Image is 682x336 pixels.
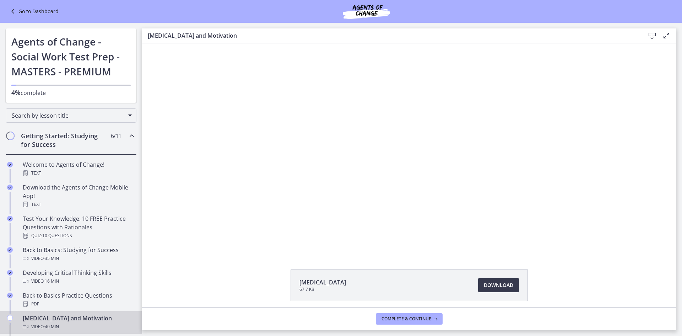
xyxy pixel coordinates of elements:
a: Go to Dashboard [9,7,59,16]
div: Quiz [23,231,134,240]
img: Agents of Change [324,3,409,20]
span: Complete & continue [381,316,431,322]
span: · 35 min [44,254,59,263]
div: Welcome to Agents of Change! [23,160,134,177]
div: Test Your Knowledge: 10 FREE Practice Questions with Rationales [23,214,134,240]
button: Complete & continue [376,313,443,325]
div: Developing Critical Thinking Skills [23,268,134,286]
a: Download [478,278,519,292]
i: Completed [7,247,13,253]
div: Search by lesson title [6,108,136,123]
span: Search by lesson title [12,112,125,119]
i: Completed [7,293,13,298]
p: complete [11,88,131,97]
span: [MEDICAL_DATA] [299,278,346,287]
h2: Getting Started: Studying for Success [21,132,108,149]
div: Back to Basics: Studying for Success [23,246,134,263]
span: · 40 min [44,322,59,331]
h3: [MEDICAL_DATA] and Motivation [148,31,634,40]
div: PDF [23,300,134,308]
h1: Agents of Change - Social Work Test Prep - MASTERS - PREMIUM [11,34,131,79]
iframe: Video Lesson [142,43,676,253]
i: Completed [7,216,13,222]
span: 67.7 KB [299,287,346,292]
span: · 10 Questions [41,231,72,240]
span: · 16 min [44,277,59,286]
i: Completed [7,185,13,190]
span: 6 / 11 [111,132,121,140]
i: Completed [7,162,13,167]
div: Video [23,277,134,286]
div: Text [23,169,134,177]
div: Video [23,322,134,331]
div: Download the Agents of Change Mobile App! [23,183,134,209]
i: Completed [7,270,13,276]
div: Text [23,200,134,209]
div: [MEDICAL_DATA] and Motivation [23,314,134,331]
span: 4% [11,88,21,97]
span: Download [484,281,513,289]
div: Back to Basics Practice Questions [23,291,134,308]
div: Video [23,254,134,263]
